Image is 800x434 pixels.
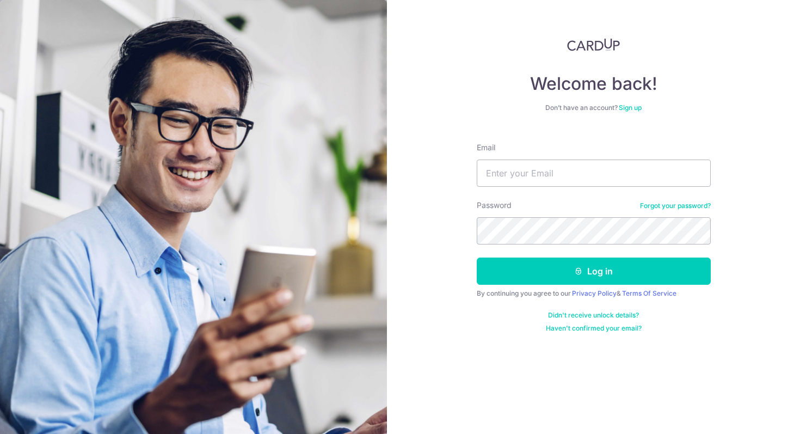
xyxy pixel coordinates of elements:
[477,258,711,285] button: Log in
[477,142,495,153] label: Email
[548,311,639,320] a: Didn't receive unlock details?
[477,160,711,187] input: Enter your Email
[622,289,676,297] a: Terms Of Service
[477,289,711,298] div: By continuing you agree to our &
[567,38,620,51] img: CardUp Logo
[477,200,512,211] label: Password
[619,103,642,112] a: Sign up
[572,289,617,297] a: Privacy Policy
[546,324,642,333] a: Haven't confirmed your email?
[640,201,711,210] a: Forgot your password?
[477,73,711,95] h4: Welcome back!
[477,103,711,112] div: Don’t have an account?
